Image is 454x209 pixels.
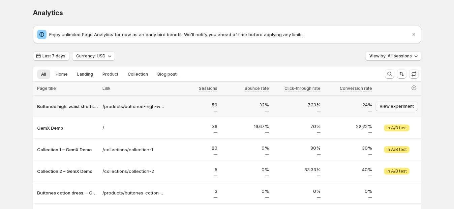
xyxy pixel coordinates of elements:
span: Landing [77,72,93,77]
span: Conversion rate [340,86,372,91]
p: 5 [170,166,217,173]
button: Collection 2 – GemX Demo [37,168,98,175]
p: 3 [170,188,217,194]
button: Currency: USD [72,51,115,61]
p: 7.23% [273,101,321,108]
p: 50 [170,101,217,108]
p: Enjoy unlimited Page Analytics for now as an early bird benefit. We'll notify you ahead of time b... [49,31,411,38]
p: 30% [325,145,372,151]
p: 80% [273,145,321,151]
span: View by: All sessions [369,53,412,59]
p: 40% [325,166,372,173]
span: Page title [37,86,56,91]
span: Product [102,72,118,77]
span: Last 7 days [42,53,65,59]
span: Sessions [199,86,217,91]
span: All [41,72,46,77]
span: Home [56,72,68,77]
span: Currency: USD [76,53,105,59]
button: GemX Demo [37,125,98,131]
p: 0% [221,145,269,151]
p: 0% [325,188,372,194]
button: Last 7 days [33,51,69,61]
span: View experiment [380,104,414,109]
p: 20 [170,145,217,151]
span: Analytics [33,9,63,17]
p: 16.67% [221,123,269,130]
p: 0% [221,166,269,173]
p: 22.22% [325,123,372,130]
button: Sort the results [397,69,406,79]
a: /collections/collection-1 [102,146,166,153]
span: In A/B test [387,147,407,152]
p: 0% [221,188,269,194]
p: 70% [273,123,321,130]
button: Search and filter results [385,69,394,79]
span: In A/B test [387,125,407,131]
p: 0% [273,188,321,194]
a: / [102,125,166,131]
button: View by: All sessions [365,51,421,61]
p: 32% [221,101,269,108]
span: Bounce rate [245,86,269,91]
p: 24% [325,101,372,108]
a: /products/buttoned-high-waist-shorts [102,103,166,110]
a: /collections/collection-2 [102,168,166,175]
span: Blog post [157,72,177,77]
a: /products/buttones-cotton-dress [102,189,166,196]
p: 36 [170,123,217,130]
button: Collection 1 – GemX Demo [37,146,98,153]
button: Buttoned high-waist shorts test – GemX Demo [37,103,98,110]
span: Click-through rate [284,86,321,91]
span: In A/B test [387,168,407,174]
button: Dismiss notification [409,30,419,39]
span: Link [102,86,111,91]
span: Collection [128,72,148,77]
button: Buttones cotton dress. – GemX Demo [37,189,98,196]
p: 83.33% [273,166,321,173]
button: View experiment [375,102,418,111]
